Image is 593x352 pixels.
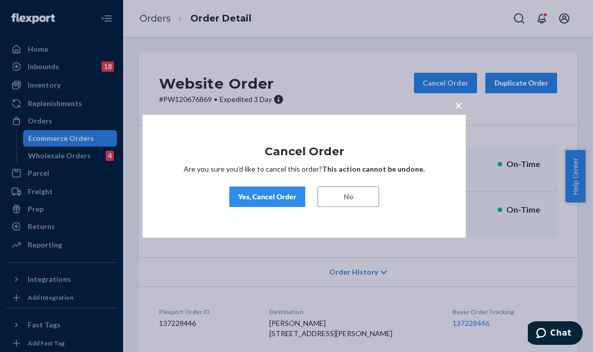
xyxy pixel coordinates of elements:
p: Are you sure you’d like to cancel this order? [173,164,435,174]
iframe: Opens a widget where you can chat to one of our agents [528,321,583,347]
button: No [318,187,379,207]
div: Yes, Cancel Order [238,192,296,202]
span: × [454,96,463,113]
h1: Cancel Order [173,145,435,157]
button: Yes, Cancel Order [229,187,305,207]
strong: This action cannot be undone. [322,164,425,173]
